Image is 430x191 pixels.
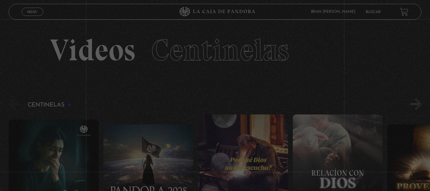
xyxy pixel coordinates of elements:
span: Menu [27,10,38,14]
a: Buscar [366,10,381,14]
span: Bran [PERSON_NAME] [308,10,362,14]
a: View your shopping cart [400,7,408,16]
button: Next [411,99,422,110]
span: Centinelas [151,32,289,68]
span: Cerrar [25,15,40,20]
h2: Videos [50,35,380,65]
button: Previous [9,99,20,110]
h3: Centinelas [28,102,71,108]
